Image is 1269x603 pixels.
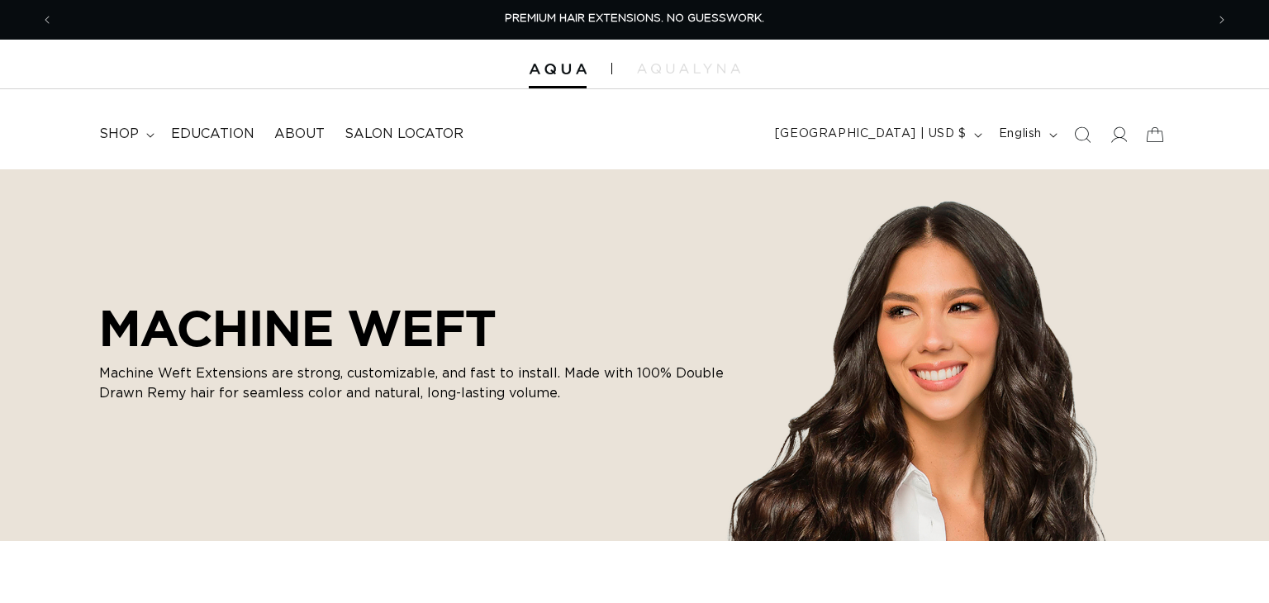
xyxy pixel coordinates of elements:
[345,126,463,143] span: Salon Locator
[989,119,1064,150] button: English
[505,13,764,24] span: PREMIUM HAIR EXTENSIONS. NO GUESSWORK.
[161,116,264,153] a: Education
[274,126,325,143] span: About
[29,4,65,36] button: Previous announcement
[999,126,1042,143] span: English
[775,126,967,143] span: [GEOGRAPHIC_DATA] | USD $
[529,64,587,75] img: Aqua Hair Extensions
[765,119,989,150] button: [GEOGRAPHIC_DATA] | USD $
[335,116,473,153] a: Salon Locator
[1064,116,1100,153] summary: Search
[99,363,727,403] p: Machine Weft Extensions are strong, customizable, and fast to install. Made with 100% Double Draw...
[1204,4,1240,36] button: Next announcement
[264,116,335,153] a: About
[89,116,161,153] summary: shop
[99,299,727,357] h2: MACHINE WEFT
[637,64,740,74] img: aqualyna.com
[171,126,254,143] span: Education
[99,126,139,143] span: shop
